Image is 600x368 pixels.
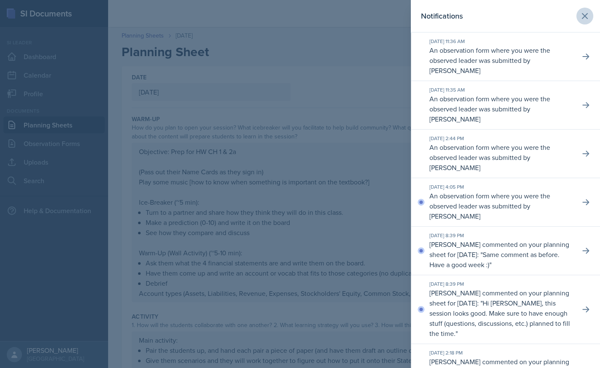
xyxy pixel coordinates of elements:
p: An observation form where you were the observed leader was submitted by [PERSON_NAME] [429,191,573,221]
p: [PERSON_NAME] commented on your planning sheet for [DATE]: " " [429,288,573,338]
div: [DATE] 8:39 PM [429,232,573,239]
div: [DATE] 8:39 PM [429,280,573,288]
div: [DATE] 2:44 PM [429,135,573,142]
div: [DATE] 11:36 AM [429,38,573,45]
p: An observation form where you were the observed leader was submitted by [PERSON_NAME] [429,94,573,124]
div: [DATE] 2:18 PM [429,349,573,357]
p: An observation form where you were the observed leader was submitted by [PERSON_NAME] [429,142,573,173]
p: [PERSON_NAME] commented on your planning sheet for [DATE]: " " [429,239,573,270]
p: Hi [PERSON_NAME], this session looks good. Make sure to have enough stuff (questions, discussions... [429,298,570,338]
p: Same comment as before. Have a good week :) [429,250,559,269]
div: [DATE] 4:05 PM [429,183,573,191]
div: [DATE] 11:35 AM [429,86,573,94]
p: An observation form where you were the observed leader was submitted by [PERSON_NAME] [429,45,573,76]
h2: Notifications [421,10,463,22]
